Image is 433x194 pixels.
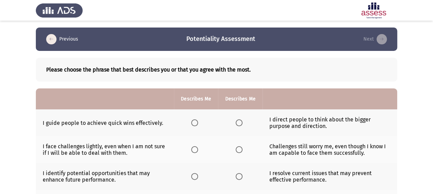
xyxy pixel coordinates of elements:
[191,146,201,153] mat-radio-group: Select an option
[236,146,245,153] mat-radio-group: Select an option
[350,1,397,20] img: Assessment logo of Potentiality Assessment R2 (EN/AR)
[174,88,218,109] th: Describes Me
[361,34,389,45] button: check the missing
[44,34,80,45] button: load previous page
[36,163,174,190] td: I identify potential opportunities that may enhance future performance.
[262,109,397,136] td: I direct people to think about the bigger purpose and direction.
[36,136,174,163] td: I face challenges lightly, even when I am not sure if I will be able to deal with them.
[262,163,397,190] td: I resolve current issues that may prevent effective performance.
[236,119,245,126] mat-radio-group: Select an option
[262,136,397,163] td: Challenges still worry me, even though I know I am capable to face them successfully.
[191,119,201,126] mat-radio-group: Select an option
[46,66,387,73] b: Please choose the phrase that best describes you or that you agree with the most.
[218,88,262,109] th: Describes Me
[191,173,201,180] mat-radio-group: Select an option
[236,173,245,180] mat-radio-group: Select an option
[36,109,174,136] td: I guide people to achieve quick wins effectively.
[186,35,255,43] h3: Potentiality Assessment
[36,1,83,20] img: Assess Talent Management logo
